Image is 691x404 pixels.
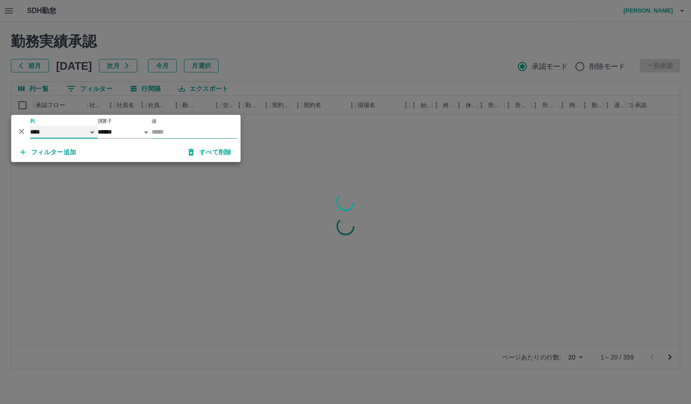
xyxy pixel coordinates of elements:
label: 列 [30,118,35,125]
button: 削除 [15,125,28,138]
label: 演算子 [98,118,112,125]
label: 値 [152,118,157,125]
button: すべて削除 [181,144,239,160]
button: フィルター追加 [13,144,84,160]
